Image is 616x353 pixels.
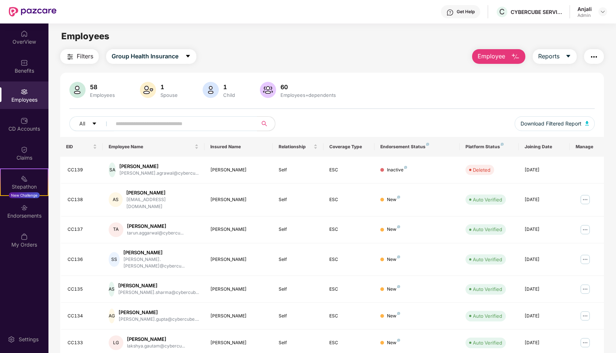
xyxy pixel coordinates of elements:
[465,144,513,150] div: Platform Status
[579,224,591,236] img: manageButton
[577,12,592,18] div: Admin
[387,339,400,346] div: New
[329,196,369,203] div: ESC
[103,137,205,157] th: Employee Name
[525,167,564,174] div: [DATE]
[9,7,57,17] img: New Pazcare Logo
[109,144,193,150] span: Employee Name
[88,92,116,98] div: Employees
[69,82,86,98] img: svg+xml;base64,PHN2ZyB4bWxucz0iaHR0cDovL3d3dy53My5vcmcvMjAwMC9zdmciIHhtbG5zOnhsaW5rPSJodHRwOi8vd3...
[525,196,564,203] div: [DATE]
[397,339,400,342] img: svg+xml;base64,PHN2ZyB4bWxucz0iaHR0cDovL3d3dy53My5vcmcvMjAwMC9zdmciIHdpZHRoPSI4IiBoZWlnaHQ9IjgiIH...
[260,82,276,98] img: svg+xml;base64,PHN2ZyB4bWxucz0iaHR0cDovL3d3dy53My5vcmcvMjAwMC9zdmciIHhtbG5zOnhsaW5rPSJodHRwOi8vd3...
[397,225,400,228] img: svg+xml;base64,PHN2ZyB4bWxucz0iaHR0cDovL3d3dy53My5vcmcvMjAwMC9zdmciIHdpZHRoPSI4IiBoZWlnaHQ9IjgiIH...
[329,313,369,320] div: ESC
[579,194,591,205] img: manageButton
[519,137,570,157] th: Joining Date
[21,175,28,182] img: svg+xml;base64,PHN2ZyB4bWxucz0iaHR0cDovL3d3dy53My5vcmcvMjAwMC9zdmciIHdpZHRoPSIyMSIgaGVpZ2h0PSIyMC...
[511,52,520,61] img: svg+xml;base64,PHN2ZyB4bWxucz0iaHR0cDovL3d3dy53My5vcmcvMjAwMC9zdmciIHhtbG5zOnhsaW5rPSJodHRwOi8vd3...
[21,233,28,240] img: svg+xml;base64,PHN2ZyBpZD0iTXlfT3JkZXJzIiBkYXRhLW5hbWU9Ik15IE9yZGVycyIgeG1sbnM9Imh0dHA6Ly93d3cudz...
[8,336,15,343] img: svg+xml;base64,PHN2ZyBpZD0iU2V0dGluZy0yMHgyMCIgeG1sbnM9Imh0dHA6Ly93d3cudzMub3JnLzIwMDAvc3ZnIiB3aW...
[109,252,120,267] div: SS
[21,30,28,37] img: svg+xml;base64,PHN2ZyBpZD0iSG9tZSIgeG1sbnM9Imh0dHA6Ly93d3cudzMub3JnLzIwMDAvc3ZnIiB3aWR0aD0iMjAiIG...
[127,336,185,343] div: [PERSON_NAME]
[533,49,577,64] button: Reportscaret-down
[210,339,267,346] div: [PERSON_NAME]
[279,226,318,233] div: Self
[109,222,123,237] div: TA
[127,343,185,350] div: lakshya.gautam@cybercu...
[538,52,559,61] span: Reports
[525,339,564,346] div: [DATE]
[397,285,400,288] img: svg+xml;base64,PHN2ZyB4bWxucz0iaHR0cDovL3d3dy53My5vcmcvMjAwMC9zdmciIHdpZHRoPSI4IiBoZWlnaHQ9IjgiIH...
[329,286,369,293] div: ESC
[126,196,199,210] div: [EMAIL_ADDRESS][DOMAIN_NAME]
[521,120,581,128] span: Download Filtered Report
[279,144,312,150] span: Relationship
[68,167,97,174] div: CC139
[68,226,97,233] div: CC137
[404,166,407,169] img: svg+xml;base64,PHN2ZyB4bWxucz0iaHR0cDovL3d3dy53My5vcmcvMjAwMC9zdmciIHdpZHRoPSI4IiBoZWlnaHQ9IjgiIH...
[210,286,267,293] div: [PERSON_NAME]
[9,192,40,198] div: New Challenge
[279,167,318,174] div: Self
[279,286,318,293] div: Self
[106,49,196,64] button: Group Health Insurancecaret-down
[590,52,598,61] img: svg+xml;base64,PHN2ZyB4bWxucz0iaHR0cDovL3d3dy53My5vcmcvMjAwMC9zdmciIHdpZHRoPSIyNCIgaGVpZ2h0PSIyNC...
[68,286,97,293] div: CC135
[159,92,179,98] div: Spouse
[222,83,236,91] div: 1
[397,196,400,199] img: svg+xml;base64,PHN2ZyB4bWxucz0iaHR0cDovL3d3dy53My5vcmcvMjAwMC9zdmciIHdpZHRoPSI4IiBoZWlnaHQ9IjgiIH...
[579,310,591,322] img: manageButton
[525,226,564,233] div: [DATE]
[92,121,97,127] span: caret-down
[69,116,114,131] button: Allcaret-down
[112,52,178,61] span: Group Health Insurance
[525,313,564,320] div: [DATE]
[397,312,400,315] img: svg+xml;base64,PHN2ZyB4bWxucz0iaHR0cDovL3d3dy53My5vcmcvMjAwMC9zdmciIHdpZHRoPSI4IiBoZWlnaHQ9IjgiIH...
[210,256,267,263] div: [PERSON_NAME]
[21,204,28,211] img: svg+xml;base64,PHN2ZyBpZD0iRW5kb3JzZW1lbnRzIiB4bWxucz0iaHR0cDovL3d3dy53My5vcmcvMjAwMC9zdmciIHdpZH...
[77,52,93,61] span: Filters
[66,52,75,61] img: svg+xml;base64,PHN2ZyB4bWxucz0iaHR0cDovL3d3dy53My5vcmcvMjAwMC9zdmciIHdpZHRoPSIyNCIgaGVpZ2h0PSIyNC...
[515,116,595,131] button: Download Filtered Report
[380,144,453,150] div: Endorsement Status
[579,283,591,295] img: manageButton
[68,256,97,263] div: CC136
[499,7,505,16] span: C
[21,59,28,66] img: svg+xml;base64,PHN2ZyBpZD0iQmVuZWZpdHMiIHhtbG5zPSJodHRwOi8vd3d3LnczLm9yZy8yMDAwL3N2ZyIgd2lkdGg9Ij...
[565,53,571,60] span: caret-down
[66,144,91,150] span: EID
[585,121,589,125] img: svg+xml;base64,PHN2ZyB4bWxucz0iaHR0cDovL3d3dy53My5vcmcvMjAwMC9zdmciIHhtbG5zOnhsaW5rPSJodHRwOi8vd3...
[140,82,156,98] img: svg+xml;base64,PHN2ZyB4bWxucz0iaHR0cDovL3d3dy53My5vcmcvMjAwMC9zdmciIHhtbG5zOnhsaW5rPSJodHRwOi8vd3...
[60,49,99,64] button: Filters
[109,163,116,177] div: SA
[279,92,337,98] div: Employees+dependents
[472,49,525,64] button: Employee
[21,117,28,124] img: svg+xml;base64,PHN2ZyBpZD0iQ0RfQWNjb3VudHMiIGRhdGEtbmFtZT0iQ0QgQWNjb3VudHMiIHhtbG5zPSJodHRwOi8vd3...
[329,167,369,174] div: ESC
[123,256,199,270] div: [PERSON_NAME].[PERSON_NAME]@cybercu...
[397,255,400,258] img: svg+xml;base64,PHN2ZyB4bWxucz0iaHR0cDovL3d3dy53My5vcmcvMjAwMC9zdmciIHdpZHRoPSI4IiBoZWlnaHQ9IjgiIH...
[279,196,318,203] div: Self
[127,223,184,230] div: [PERSON_NAME]
[210,226,267,233] div: [PERSON_NAME]
[457,9,475,15] div: Get Help
[109,192,123,207] div: AS
[446,9,454,16] img: svg+xml;base64,PHN2ZyBpZD0iSGVscC0zMngzMiIgeG1sbnM9Imh0dHA6Ly93d3cudzMub3JnLzIwMDAvc3ZnIiB3aWR0aD...
[577,6,592,12] div: Anjali
[329,339,369,346] div: ESC
[329,256,369,263] div: ESC
[387,286,400,293] div: New
[60,137,103,157] th: EID
[511,8,562,15] div: CYBERCUBE SERVICES
[323,137,374,157] th: Coverage Type
[21,146,28,153] img: svg+xml;base64,PHN2ZyBpZD0iQ2xhaW0iIHhtbG5zPSJodHRwOi8vd3d3LnczLm9yZy8yMDAwL3N2ZyIgd2lkdGg9IjIwIi...
[210,167,267,174] div: [PERSON_NAME]
[279,313,318,320] div: Self
[159,83,179,91] div: 1
[273,137,324,157] th: Relationship
[387,196,400,203] div: New
[525,286,564,293] div: [DATE]
[525,256,564,263] div: [DATE]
